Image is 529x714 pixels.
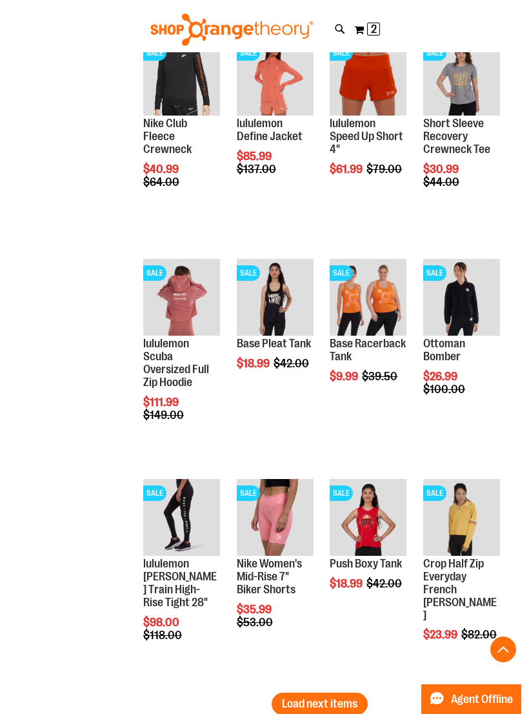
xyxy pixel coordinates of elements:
a: Nike Women's Mid-Rise 7" Biker Shorts [237,557,302,596]
div: product [417,252,506,428]
span: $18.99 [237,357,272,370]
span: SALE [237,45,260,61]
a: Base Racerback Tank [330,337,406,363]
a: Short Sleeve Recovery Crewneck Tee primary imageSALE [423,39,500,117]
a: Product image for lululemon Wunder Train High-Rise Tight 28"SALE [143,479,220,558]
a: Crop Half Zip Everyday French [PERSON_NAME] [423,557,497,621]
a: Product image for Base Pleat TankSALE [237,259,314,338]
a: Product image for Crop Half Zip Everyday French Terry PulloverSALE [423,479,500,558]
a: Product image for Nike Club Fleece CrewneckSALE [143,39,220,117]
span: SALE [423,485,446,501]
span: SALE [330,45,353,61]
span: $64.00 [143,176,181,189]
span: $44.00 [423,176,461,189]
img: Product image for Base Pleat Tank [237,259,314,336]
a: Product image for Nike Mid-Rise 7in Biker ShortsSALE [237,479,314,558]
a: Base Pleat Tank [237,337,311,350]
span: 2 [371,23,377,36]
span: $98.00 [143,616,181,629]
a: Push Boxy Tank [330,557,402,570]
span: $118.00 [143,629,184,642]
div: product [137,252,226,454]
a: Short Sleeve Recovery Crewneck Tee [423,117,490,156]
span: $23.99 [423,628,459,641]
span: $79.00 [366,163,404,176]
a: Ottoman Bomber [423,337,465,363]
span: SALE [330,265,353,281]
div: product [230,252,320,403]
span: $9.99 [330,370,360,383]
a: lululemon Speed Up Short 4" [330,117,403,156]
div: product [137,473,226,674]
span: $26.99 [423,370,459,383]
span: $137.00 [237,163,278,176]
span: $149.00 [143,409,186,422]
span: $30.99 [423,163,461,176]
span: $53.00 [237,616,275,629]
a: lululemon Define Jacket [237,117,303,143]
span: $42.00 [274,357,311,370]
a: Product image for Base Racerback TankSALE [330,259,406,338]
div: product [323,252,413,415]
span: SALE [143,485,166,501]
span: $39.50 [362,370,399,383]
span: Agent Offline [451,693,513,706]
a: lululemon [PERSON_NAME] Train High-Rise Tight 28" [143,557,217,608]
img: Shop Orangetheory [148,14,315,46]
a: Nike Club Fleece Crewneck [143,117,192,156]
span: SALE [143,45,166,61]
span: SALE [237,485,260,501]
div: product [230,473,320,661]
a: Product image for Ottoman BomberSALE [423,259,500,338]
a: lululemon Scuba Oversized Full Zip Hoodie [143,337,209,388]
button: Back To Top [490,637,516,662]
img: Product image for Crop Half Zip Everyday French Terry Pullover [423,479,500,556]
span: $61.99 [330,163,364,176]
div: product [137,32,226,221]
div: product [323,473,413,623]
button: Agent Offline [421,684,521,714]
span: SALE [237,265,260,281]
a: Product image for lululemon Speed Up Short 4"SALE [330,39,406,117]
img: Product image for Nike Club Fleece Crewneck [143,39,220,116]
span: SALE [330,485,353,501]
span: $85.99 [237,150,274,163]
img: Product image for lululemon Wunder Train High-Rise Tight 28" [143,479,220,556]
img: Short Sleeve Recovery Crewneck Tee primary image [423,39,500,116]
span: $100.00 [423,383,467,396]
div: product [323,32,413,208]
span: $35.99 [237,603,274,616]
img: Product image for lululemon Scuba Oversized Full Zip Hoodie [143,259,220,336]
span: $111.99 [143,396,181,409]
div: product [417,32,506,221]
div: product [230,32,320,208]
img: Product image for lululemon Define Jacket [237,39,314,116]
a: Product image for Push Boxy TankSALE [330,479,406,558]
span: $18.99 [330,577,364,590]
span: SALE [423,265,446,281]
span: Load next items [282,697,357,710]
img: Product image for Base Racerback Tank [330,259,406,336]
span: SALE [423,45,446,61]
img: Product image for Ottoman Bomber [423,259,500,336]
a: Product image for lululemon Define JacketSALE [237,39,314,117]
img: Product image for Push Boxy Tank [330,479,406,556]
span: $82.00 [461,628,499,641]
span: $42.00 [366,577,404,590]
div: product [417,473,506,674]
span: SALE [143,265,166,281]
img: Product image for Nike Mid-Rise 7in Biker Shorts [237,479,314,556]
a: Product image for lululemon Scuba Oversized Full Zip HoodieSALE [143,259,220,338]
span: $40.99 [143,163,181,176]
img: Product image for lululemon Speed Up Short 4" [330,39,406,116]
